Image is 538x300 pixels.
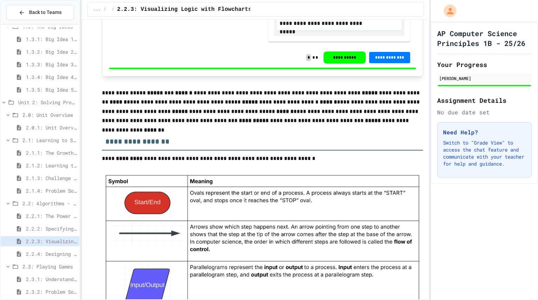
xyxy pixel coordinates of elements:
span: 2.0.1: Unit Overview [26,124,77,131]
h3: Need Help? [443,128,526,136]
span: 2.2.3: Visualizing Logic with Flowcharts [117,5,251,14]
span: 2.2.4: Designing Flowcharts [26,250,77,258]
span: 2.2: Algorithms - from Pseudocode to Flowcharts [22,200,77,207]
div: My Account [436,3,458,19]
span: 2.2.3: Visualizing Logic with Flowcharts [26,238,77,245]
span: 2.1.4: Problem Solving Practice [26,187,77,194]
span: ... [93,7,101,12]
span: 1.3.2: Big Idea 2 - Data [26,48,77,55]
span: 2.2.1: The Power of Algorithms [26,212,77,220]
span: 2.0: Unit Overview [22,111,77,119]
span: / [104,7,106,12]
h1: AP Computer Science Principles 1B - 25/26 [437,28,532,48]
button: Back to Teams [6,5,74,20]
span: Back to Teams [29,9,62,16]
span: 2.1.1: The Growth Mindset [26,149,77,156]
span: 2.1.2: Learning to Solve Hard Problems [26,162,77,169]
span: 1.3.3: Big Idea 3 - Algorithms and Programming [26,61,77,68]
span: 2.2.2: Specifying Ideas with Pseudocode [26,225,77,232]
p: Switch to "Grade View" to access the chat feature and communicate with your teacher for help and ... [443,139,526,167]
h2: Your Progress [437,60,532,69]
div: [PERSON_NAME] [439,75,530,81]
div: No due date set [437,108,532,116]
span: Unit 2: Solving Problems in Computer Science [18,99,77,106]
span: 2.3: Playing Games [22,263,77,270]
h2: Assignment Details [437,95,532,105]
span: / [112,7,114,12]
span: 2.1: Learning to Solve Hard Problems [22,136,77,144]
span: 2.3.2: Problem Solving Reflection [26,288,77,295]
span: 1.3.4: Big Idea 4 - Computing Systems and Networks [26,73,77,81]
span: 1.3.1: Big Idea 1 - Creative Development [26,35,77,43]
span: 2.1.3: Challenge Problem - The Bridge [26,174,77,182]
span: 2.3.1: Understanding Games with Flowcharts [26,275,77,283]
span: 1.3.5: Big Idea 5 - Impact of Computing [26,86,77,93]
